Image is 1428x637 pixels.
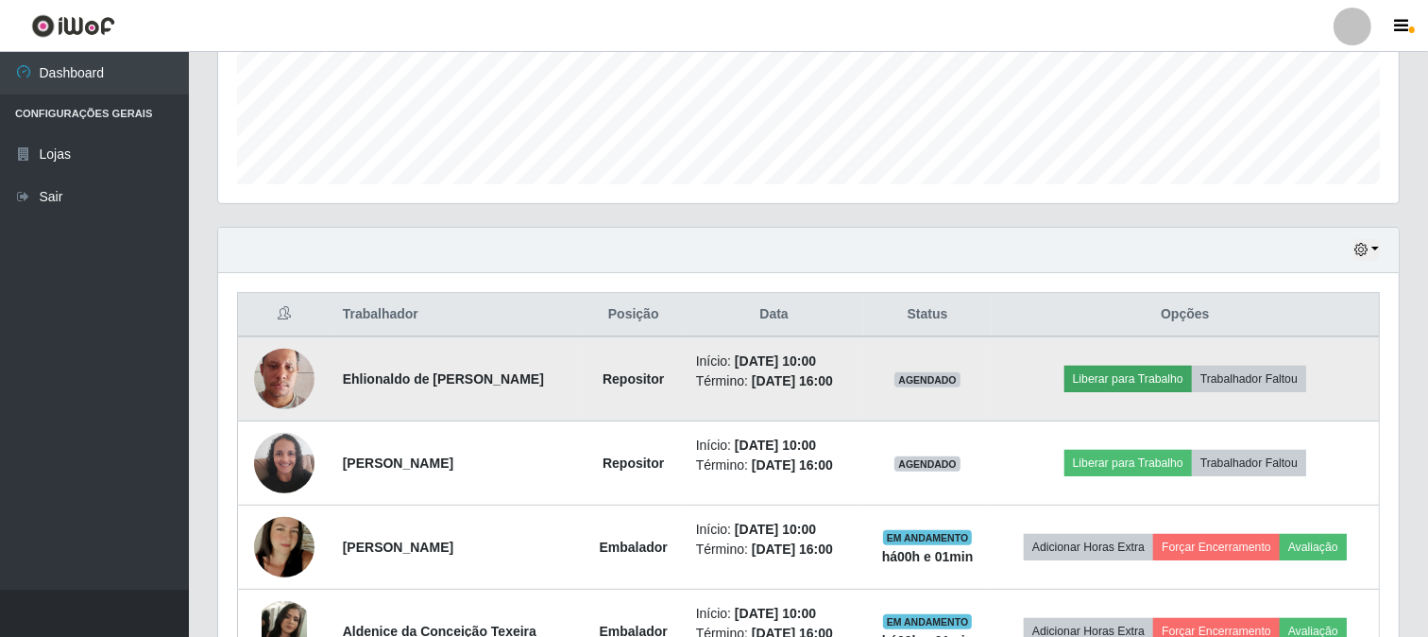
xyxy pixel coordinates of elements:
button: Liberar para Trabalho [1064,366,1192,392]
th: Data [685,293,864,337]
th: Opções [992,293,1380,337]
time: [DATE] 16:00 [752,542,833,557]
strong: [PERSON_NAME] [343,456,453,471]
button: Trabalhador Faltou [1192,450,1306,476]
th: Status [864,293,992,337]
li: Término: [696,540,853,560]
strong: Embalador [600,540,668,555]
li: Término: [696,456,853,475]
li: Término: [696,371,853,391]
strong: Ehlionaldo de [PERSON_NAME] [343,371,544,387]
time: [DATE] 16:00 [752,457,833,473]
strong: Repositor [603,371,664,387]
button: Liberar para Trabalho [1064,450,1192,476]
span: EM ANDAMENTO [883,530,973,545]
li: Início: [696,604,853,624]
button: Forçar Encerramento [1153,534,1280,560]
span: AGENDADO [894,372,960,387]
time: [DATE] 10:00 [735,438,816,453]
strong: há 00 h e 01 min [882,549,974,564]
img: 1675087680149.jpeg [254,325,314,433]
strong: [PERSON_NAME] [343,540,453,555]
time: [DATE] 10:00 [735,353,816,369]
img: CoreUI Logo [31,14,115,38]
button: Trabalhador Faltou [1192,366,1306,392]
th: Posição [583,293,685,337]
li: Início: [696,436,853,456]
img: 1747182351528.jpeg [254,422,314,503]
strong: Repositor [603,456,664,471]
img: 1682443314153.jpeg [254,493,314,601]
th: Trabalhador [331,293,583,337]
time: [DATE] 10:00 [735,522,816,537]
button: Avaliação [1280,534,1347,560]
li: Início: [696,520,853,540]
time: [DATE] 10:00 [735,606,816,621]
span: EM ANDAMENTO [883,614,973,629]
span: AGENDADO [894,456,960,472]
button: Adicionar Horas Extra [1024,534,1153,560]
li: Início: [696,352,853,371]
time: [DATE] 16:00 [752,373,833,388]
